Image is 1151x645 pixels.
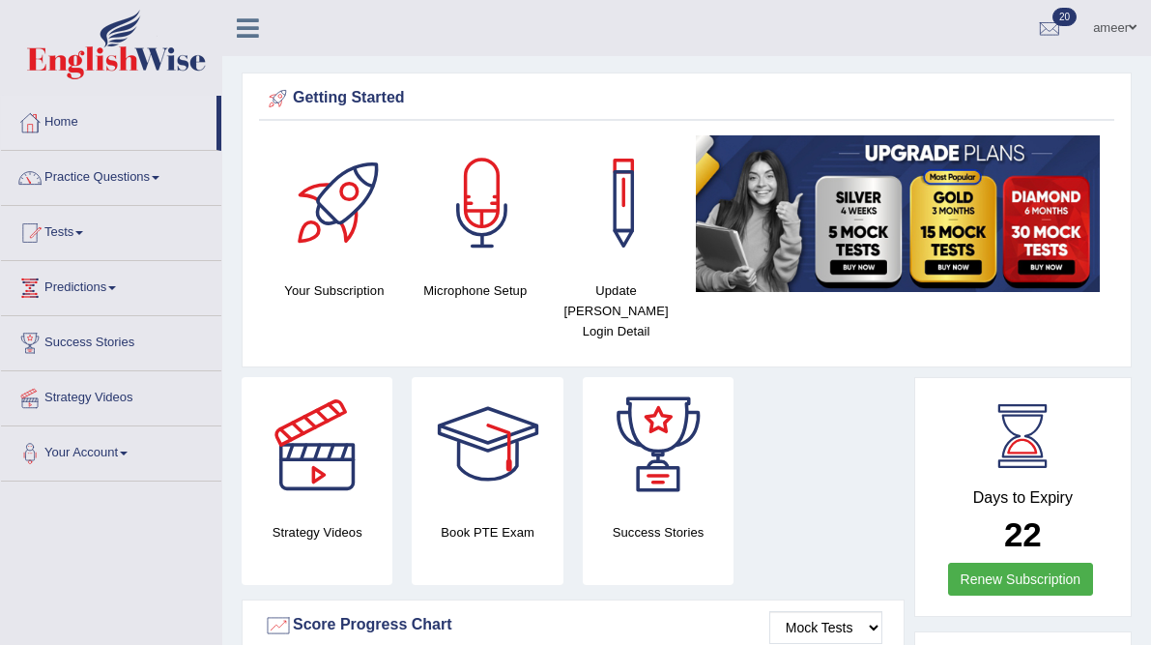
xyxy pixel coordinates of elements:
[1,371,221,420] a: Strategy Videos
[1,426,221,475] a: Your Account
[1052,8,1077,26] span: 20
[412,522,562,542] h4: Book PTE Exam
[936,489,1109,507] h4: Days to Expiry
[583,522,734,542] h4: Success Stories
[1,96,216,144] a: Home
[1,316,221,365] a: Success Stories
[264,84,1109,113] div: Getting Started
[948,563,1094,596] a: Renew Subscription
[1,151,221,199] a: Practice Questions
[696,135,1100,292] img: small5.jpg
[1004,515,1042,553] b: 22
[264,611,882,640] div: Score Progress Chart
[556,280,677,341] h4: Update [PERSON_NAME] Login Detail
[1,261,221,309] a: Predictions
[273,280,395,301] h4: Your Subscription
[242,522,392,542] h4: Strategy Videos
[1,206,221,254] a: Tests
[415,280,536,301] h4: Microphone Setup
